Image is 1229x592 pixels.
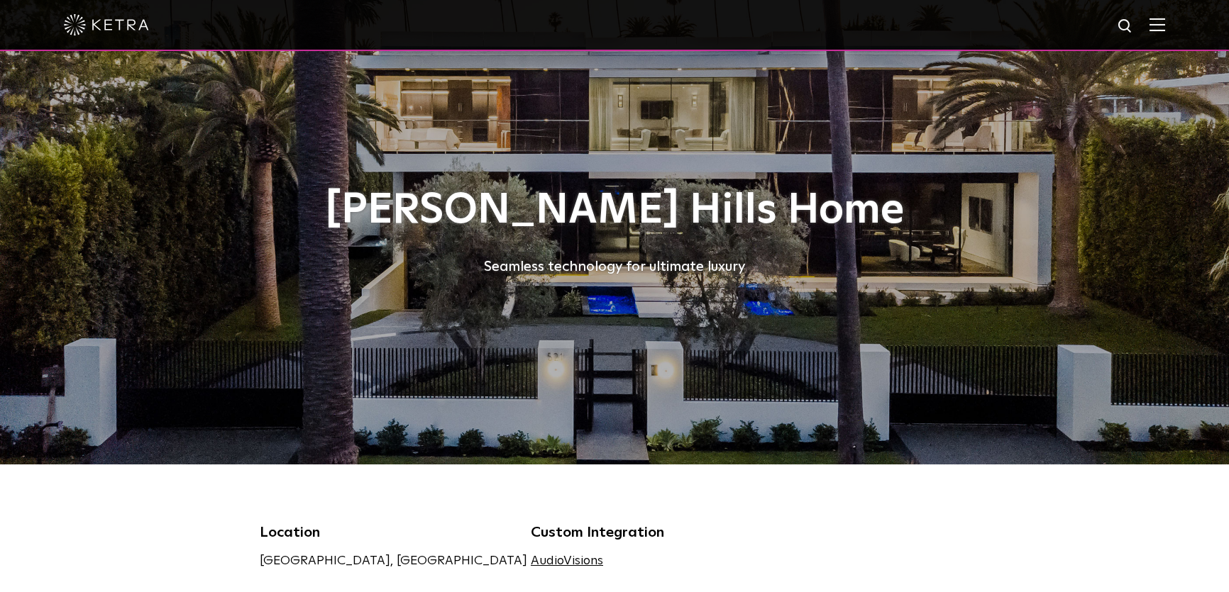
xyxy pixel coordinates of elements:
div: Seamless technology for ultimate luxury [260,255,969,278]
h5: Custom Integration [531,521,705,544]
img: ketra-logo-2019-white [64,14,149,35]
img: Hamburger%20Nav.svg [1150,18,1165,31]
a: AudioVisions [531,554,603,567]
p: [GEOGRAPHIC_DATA], [GEOGRAPHIC_DATA] [260,551,527,571]
img: search icon [1117,18,1135,35]
h5: Location [260,521,527,544]
h1: [PERSON_NAME] Hills Home [260,187,969,234]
